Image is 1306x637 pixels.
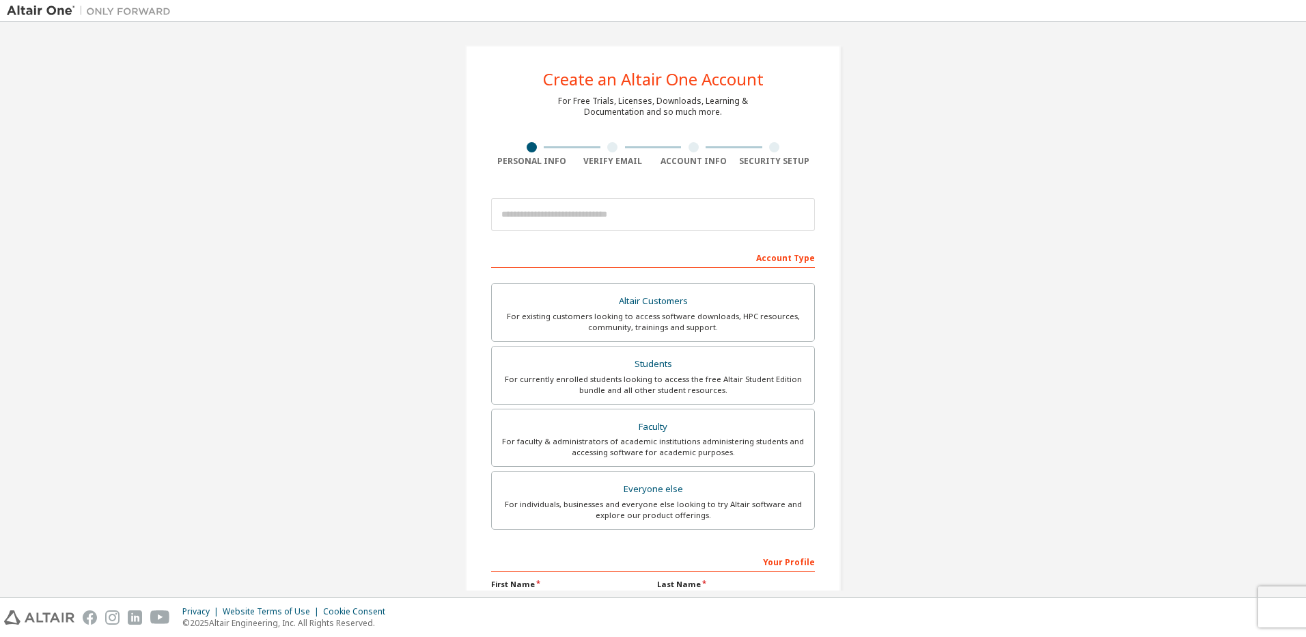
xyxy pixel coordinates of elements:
[150,610,170,625] img: youtube.svg
[223,606,323,617] div: Website Terms of Use
[500,292,806,311] div: Altair Customers
[128,610,142,625] img: linkedin.svg
[543,71,764,87] div: Create an Altair One Account
[500,311,806,333] div: For existing customers looking to access software downloads, HPC resources, community, trainings ...
[83,610,97,625] img: facebook.svg
[323,606,393,617] div: Cookie Consent
[4,610,74,625] img: altair_logo.svg
[500,436,806,458] div: For faculty & administrators of academic institutions administering students and accessing softwa...
[491,550,815,572] div: Your Profile
[657,579,815,590] label: Last Name
[105,610,120,625] img: instagram.svg
[7,4,178,18] img: Altair One
[491,156,572,167] div: Personal Info
[558,96,748,118] div: For Free Trials, Licenses, Downloads, Learning & Documentation and so much more.
[734,156,816,167] div: Security Setup
[653,156,734,167] div: Account Info
[500,418,806,437] div: Faculty
[500,480,806,499] div: Everyone else
[500,355,806,374] div: Students
[500,499,806,521] div: For individuals, businesses and everyone else looking to try Altair software and explore our prod...
[182,606,223,617] div: Privacy
[491,579,649,590] label: First Name
[572,156,654,167] div: Verify Email
[491,246,815,268] div: Account Type
[500,374,806,396] div: For currently enrolled students looking to access the free Altair Student Edition bundle and all ...
[182,617,393,629] p: © 2025 Altair Engineering, Inc. All Rights Reserved.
